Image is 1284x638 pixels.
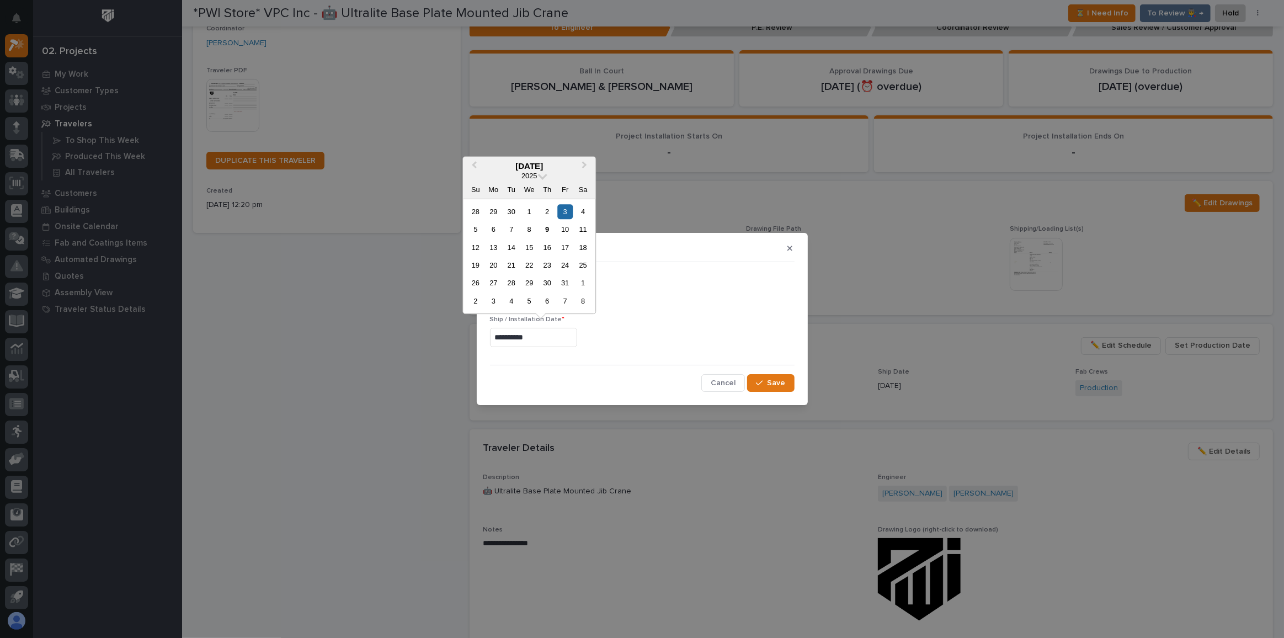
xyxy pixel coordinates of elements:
[540,222,555,237] div: Choose Thursday, October 9th, 2025
[576,276,590,291] div: Choose Saturday, November 1st, 2025
[468,204,483,219] div: Choose Sunday, September 28th, 2025
[558,240,573,255] div: Choose Friday, October 17th, 2025
[576,182,590,197] div: Sa
[522,294,537,309] div: Choose Wednesday, November 5th, 2025
[577,158,594,176] button: Next Month
[463,161,595,171] div: [DATE]
[540,204,555,219] div: Choose Thursday, October 2nd, 2025
[467,203,592,310] div: month 2025-10
[468,276,483,291] div: Choose Sunday, October 26th, 2025
[486,182,501,197] div: Mo
[468,258,483,273] div: Choose Sunday, October 19th, 2025
[522,182,537,197] div: We
[768,378,786,388] span: Save
[701,374,745,392] button: Cancel
[468,182,483,197] div: Su
[558,222,573,237] div: Choose Friday, October 10th, 2025
[486,258,501,273] div: Choose Monday, October 20th, 2025
[468,294,483,309] div: Choose Sunday, November 2nd, 2025
[558,294,573,309] div: Choose Friday, November 7th, 2025
[576,204,590,219] div: Choose Saturday, October 4th, 2025
[468,240,483,255] div: Choose Sunday, October 12th, 2025
[558,182,573,197] div: Fr
[522,258,537,273] div: Choose Wednesday, October 22nd, 2025
[558,276,573,291] div: Choose Friday, October 31st, 2025
[468,222,483,237] div: Choose Sunday, October 5th, 2025
[504,258,519,273] div: Choose Tuesday, October 21st, 2025
[486,222,501,237] div: Choose Monday, October 6th, 2025
[540,258,555,273] div: Choose Thursday, October 23rd, 2025
[558,204,573,219] div: Choose Friday, October 3rd, 2025
[504,240,519,255] div: Choose Tuesday, October 14th, 2025
[504,182,519,197] div: Tu
[711,378,736,388] span: Cancel
[504,294,519,309] div: Choose Tuesday, November 4th, 2025
[576,222,590,237] div: Choose Saturday, October 11th, 2025
[558,258,573,273] div: Choose Friday, October 24th, 2025
[504,276,519,291] div: Choose Tuesday, October 28th, 2025
[576,240,590,255] div: Choose Saturday, October 18th, 2025
[504,204,519,219] div: Choose Tuesday, September 30th, 2025
[576,294,590,309] div: Choose Saturday, November 8th, 2025
[486,204,501,219] div: Choose Monday, September 29th, 2025
[540,276,555,291] div: Choose Thursday, October 30th, 2025
[522,240,537,255] div: Choose Wednesday, October 15th, 2025
[504,222,519,237] div: Choose Tuesday, October 7th, 2025
[522,204,537,219] div: Choose Wednesday, October 1st, 2025
[540,294,555,309] div: Choose Thursday, November 6th, 2025
[486,294,501,309] div: Choose Monday, November 3rd, 2025
[521,172,537,180] span: 2025
[464,158,482,176] button: Previous Month
[486,276,501,291] div: Choose Monday, October 27th, 2025
[576,258,590,273] div: Choose Saturday, October 25th, 2025
[522,222,537,237] div: Choose Wednesday, October 8th, 2025
[747,374,794,392] button: Save
[522,276,537,291] div: Choose Wednesday, October 29th, 2025
[540,240,555,255] div: Choose Thursday, October 16th, 2025
[486,240,501,255] div: Choose Monday, October 13th, 2025
[540,182,555,197] div: Th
